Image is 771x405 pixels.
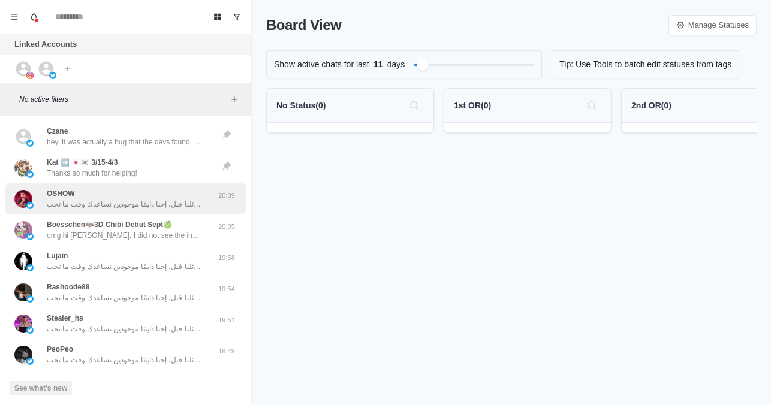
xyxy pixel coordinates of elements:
[24,7,43,26] button: Notifications
[26,140,34,147] img: picture
[14,252,32,270] img: picture
[47,157,118,168] p: Kat ➡️ 🇯🇵🇰🇷 3/15-4/3
[274,58,369,71] p: Show active chats for last
[47,199,203,210] p: سلام، بس حبيت أذكرك آخر مرة لو فاتتك رسائلنا قبل، إحنا دايمًا موجودين نساعدك وقت ما تحب.
[593,58,613,71] a: Tools
[26,202,34,209] img: picture
[668,15,757,35] a: Manage Statuses
[208,7,227,26] button: Board View
[212,191,242,201] p: 20:09
[26,358,34,365] img: picture
[14,221,32,239] img: picture
[14,283,32,301] img: picture
[14,190,32,208] img: picture
[47,344,73,355] p: PeoPeo
[26,264,34,271] img: picture
[212,346,242,356] p: 19:49
[26,171,34,178] img: picture
[212,284,242,294] p: 19:54
[615,58,732,71] p: to batch edit statuses from tags
[47,313,83,324] p: Stealer_hs
[47,126,68,137] p: Czane
[631,99,671,112] p: 2nd OR ( 0 )
[454,99,491,112] p: 1st OR ( 0 )
[266,14,341,36] p: Board View
[47,188,75,199] p: OSHOW
[227,7,246,26] button: Show unread conversations
[47,168,137,179] p: Thanks so much for helping!
[417,59,429,71] div: Filter by activity days
[276,99,326,112] p: No Status ( 0 )
[14,38,77,50] p: Linked Accounts
[212,315,242,325] p: 19:51
[26,327,34,334] img: picture
[582,96,601,115] button: Search
[47,250,68,261] p: Lujain
[47,324,203,334] p: سلام، بس حبيت أذكرك آخر مرة لو فاتتك رسائلنا قبل، إحنا دايمًا موجودين نساعدك وقت ما تحب.
[47,282,89,292] p: Rashoode88
[47,219,172,230] p: Boesschen🦇3D Chibi Debut Sept🍏
[212,253,242,263] p: 19:58
[10,381,72,395] button: See what's new
[369,58,387,71] span: 11
[47,261,203,272] p: سلام، بس حبيت أذكرك آخر مرة لو فاتتك رسائلنا قبل، إحنا دايمًا موجودين نساعدك وقت ما تحب.
[387,58,405,71] p: days
[227,92,242,107] button: Add filters
[559,58,591,71] p: Tip: Use
[405,96,424,115] button: Search
[14,159,32,177] img: picture
[26,233,34,240] img: picture
[47,230,203,241] p: omg hi [PERSON_NAME], I did not see the invite and was off [DATE]. I'm so sorry for missing this!!
[49,72,56,79] img: picture
[26,72,34,79] img: picture
[5,7,24,26] button: Menu
[212,222,242,232] p: 20:05
[19,94,227,105] p: No active filters
[14,315,32,333] img: picture
[26,295,34,303] img: picture
[47,355,203,365] p: سلام، بس حبيت أذكرك آخر مرة لو فاتتك رسائلنا قبل، إحنا دايمًا موجودين نساعدك وقت ما تحب.
[60,62,74,76] button: Add account
[14,346,32,364] img: picture
[47,137,203,147] p: hey, it was actually a bug that the devs found, they had pushed up a short-term fix while they pa...
[47,292,203,303] p: سلام، بس حبيت أذكرك آخر مرة لو فاتتك رسائلنا قبل، إحنا دايمًا موجودين نساعدك وقت ما تحب.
